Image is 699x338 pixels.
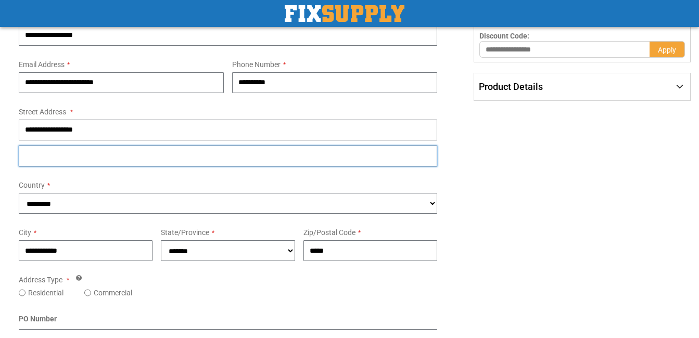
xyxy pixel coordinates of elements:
[479,81,543,92] span: Product Details
[28,288,63,298] label: Residential
[19,314,437,330] div: PO Number
[658,46,676,54] span: Apply
[479,32,529,40] span: Discount Code:
[650,41,685,58] button: Apply
[19,228,31,237] span: City
[19,181,45,189] span: Country
[19,276,62,284] span: Address Type
[19,60,65,69] span: Email Address
[94,288,132,298] label: Commercial
[285,5,404,22] a: store logo
[303,228,355,237] span: Zip/Postal Code
[285,5,404,22] img: Fix Industrial Supply
[19,108,66,116] span: Street Address
[161,228,209,237] span: State/Province
[232,60,281,69] span: Phone Number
